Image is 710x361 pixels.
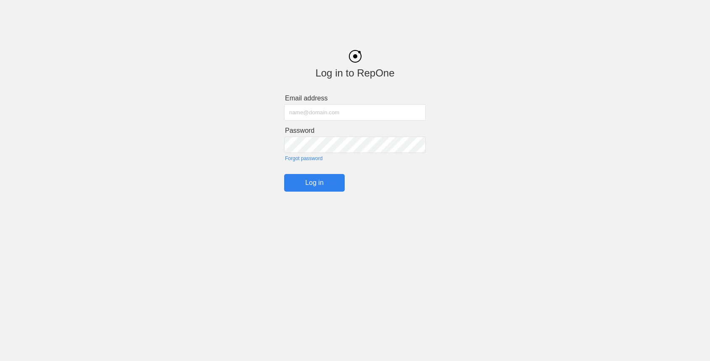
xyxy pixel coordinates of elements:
input: Log in [284,174,345,192]
label: Email address [285,95,426,102]
input: name@domain.com [284,104,426,121]
label: Password [285,127,426,134]
a: Forgot password [285,155,426,161]
img: black_logo.png [349,50,362,63]
div: Log in to RepOne [284,67,426,79]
